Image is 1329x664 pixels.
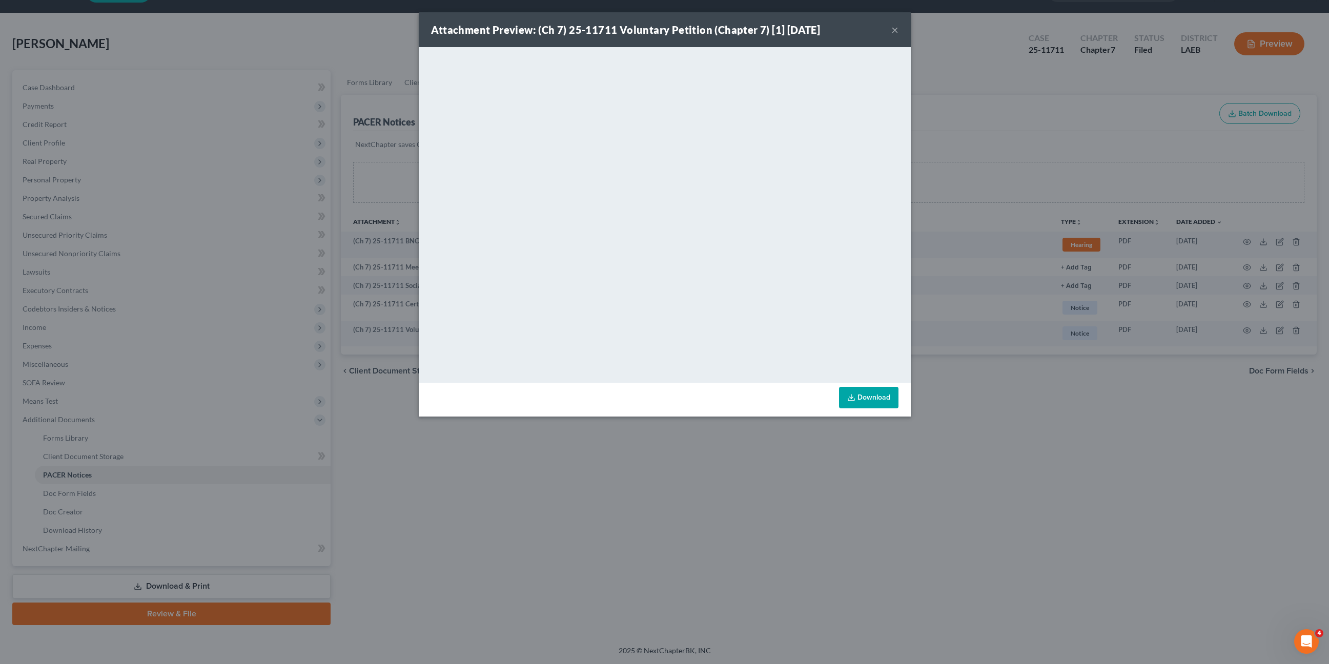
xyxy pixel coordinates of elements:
a: Download [839,387,898,408]
iframe: Intercom live chat [1294,629,1319,654]
span: 4 [1315,629,1323,637]
strong: Attachment Preview: (Ch 7) 25-11711 Voluntary Petition (Chapter 7) [1] [DATE] [431,24,821,36]
button: × [891,24,898,36]
iframe: <object ng-attr-data='[URL][DOMAIN_NAME]' type='application/pdf' width='100%' height='650px'></ob... [419,47,911,380]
